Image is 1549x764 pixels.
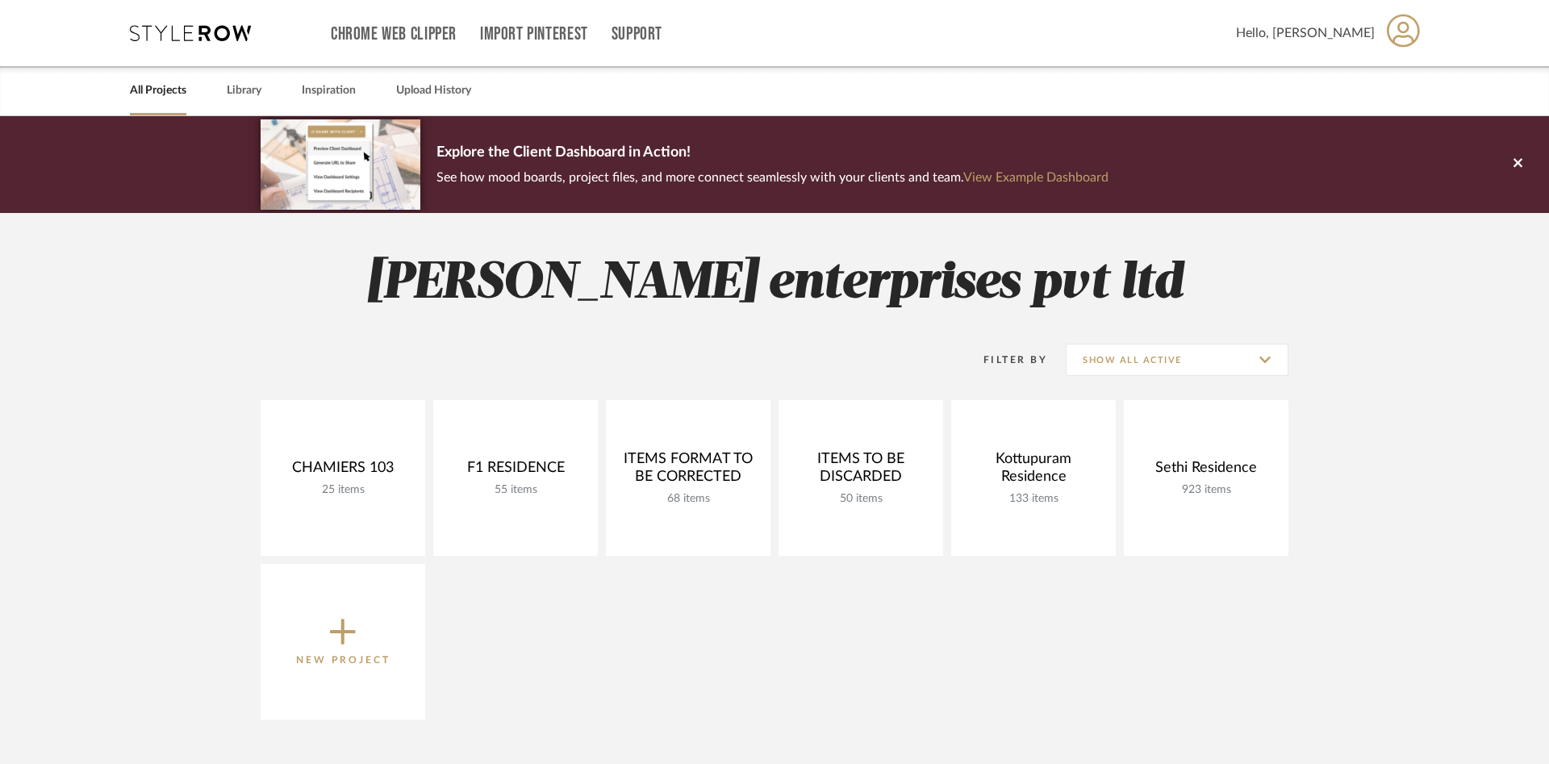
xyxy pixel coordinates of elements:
p: Explore the Client Dashboard in Action! [436,140,1109,166]
span: Hello, [PERSON_NAME] [1236,23,1375,43]
div: F1 RESIDENCE [446,459,585,483]
div: ITEMS FORMAT TO BE CORRECTED [619,450,758,492]
div: Sethi Residence [1137,459,1276,483]
div: 25 items [273,483,412,497]
a: Support [612,27,662,41]
p: See how mood boards, project files, and more connect seamlessly with your clients and team. [436,166,1109,189]
a: Import Pinterest [480,27,588,41]
a: View Example Dashboard [963,171,1109,184]
a: All Projects [130,80,186,102]
div: 55 items [446,483,585,497]
div: 923 items [1137,483,1276,497]
p: New Project [296,652,390,668]
div: ITEMS TO BE DISCARDED [791,450,930,492]
a: Inspiration [302,80,356,102]
div: Kottupuram Residence [964,450,1103,492]
h2: [PERSON_NAME] enterprises pvt ltd [194,253,1355,314]
div: CHAMIERS 103 [273,459,412,483]
div: 50 items [791,492,930,506]
div: 68 items [619,492,758,506]
a: Library [227,80,261,102]
img: d5d033c5-7b12-40c2-a960-1ecee1989c38.png [261,119,420,209]
a: Upload History [396,80,471,102]
a: Chrome Web Clipper [331,27,457,41]
div: Filter By [962,352,1047,368]
div: 133 items [964,492,1103,506]
button: New Project [261,564,425,720]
